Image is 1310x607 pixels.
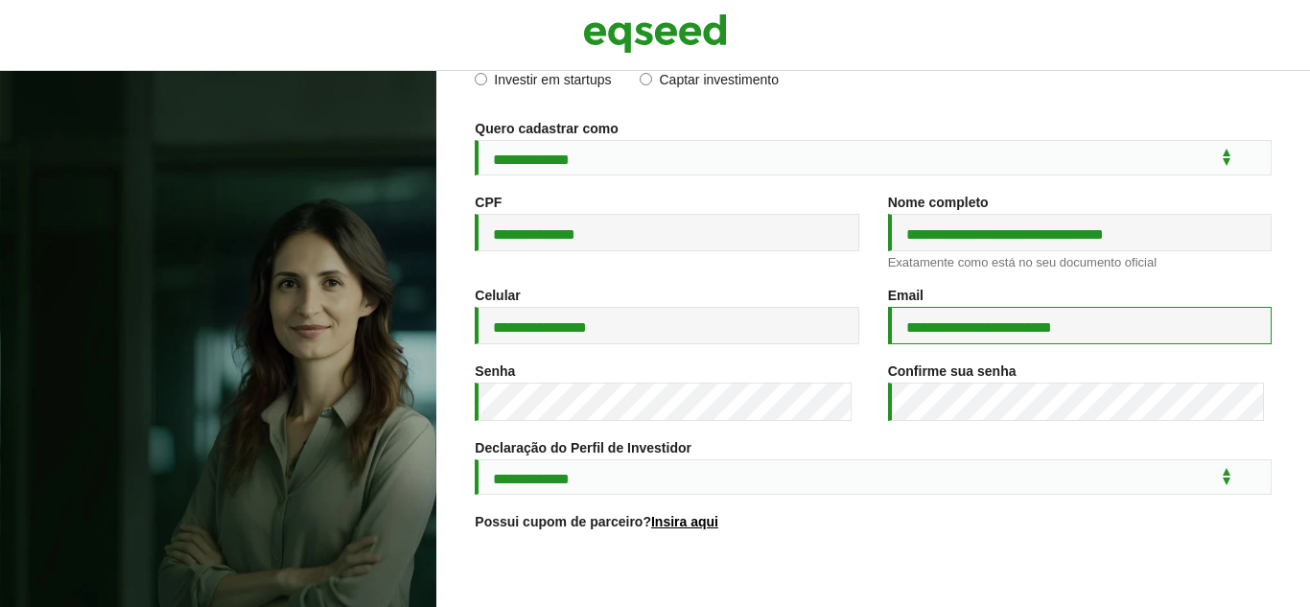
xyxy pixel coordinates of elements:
input: Investir em startups [475,73,487,85]
label: Quero cadastrar como [475,122,618,135]
label: Email [888,289,924,302]
label: Captar investimento [640,73,779,92]
label: Possui cupom de parceiro? [475,515,718,528]
label: Senha [475,364,515,378]
input: Captar investimento [640,73,652,85]
label: Confirme sua senha [888,364,1017,378]
a: Insira aqui [651,515,718,528]
label: Investir em startups [475,73,611,92]
img: EqSeed Logo [583,10,727,58]
label: CPF [475,196,502,209]
label: Declaração do Perfil de Investidor [475,441,691,455]
label: Nome completo [888,196,989,209]
div: Exatamente como está no seu documento oficial [888,256,1272,268]
label: Celular [475,289,520,302]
